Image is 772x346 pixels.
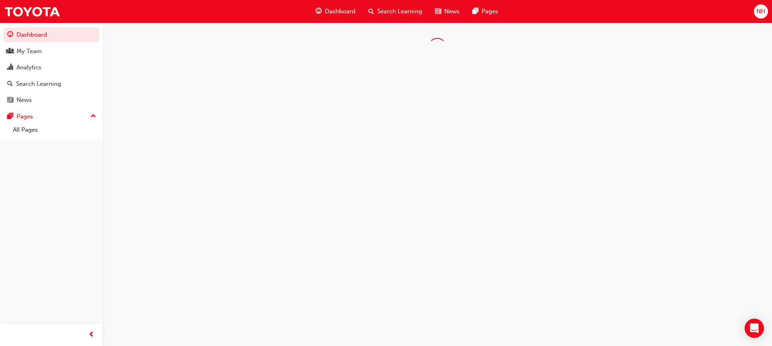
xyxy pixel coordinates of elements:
span: news-icon [435,6,441,17]
span: Dashboard [325,7,355,16]
div: Analytics [16,63,41,72]
img: Trak [4,2,60,21]
span: people-icon [7,48,13,55]
span: pages-icon [472,6,478,17]
button: NH [754,4,768,19]
a: guage-iconDashboard [309,3,362,20]
span: guage-icon [7,31,13,39]
div: News [16,95,32,105]
span: search-icon [7,81,13,88]
a: news-iconNews [429,3,466,20]
span: up-icon [90,111,96,122]
a: My Team [3,44,99,59]
button: Pages [3,109,99,124]
span: pages-icon [7,113,13,120]
button: DashboardMy TeamAnalyticsSearch LearningNews [3,26,99,109]
a: pages-iconPages [466,3,505,20]
span: Search Learning [377,7,422,16]
span: prev-icon [88,330,94,340]
a: Dashboard [3,27,99,42]
span: search-icon [368,6,374,17]
span: chart-icon [7,64,13,71]
span: news-icon [7,97,13,104]
div: Search Learning [16,79,61,89]
a: search-iconSearch Learning [362,3,429,20]
div: Pages [16,112,33,121]
div: Open Intercom Messenger [745,319,764,338]
span: News [444,7,460,16]
div: My Team [16,47,42,56]
a: Search Learning [3,77,99,91]
span: guage-icon [316,6,322,17]
span: NH [756,7,765,16]
a: Analytics [3,60,99,75]
a: All Pages [10,124,99,136]
span: Pages [482,7,498,16]
a: News [3,93,99,108]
